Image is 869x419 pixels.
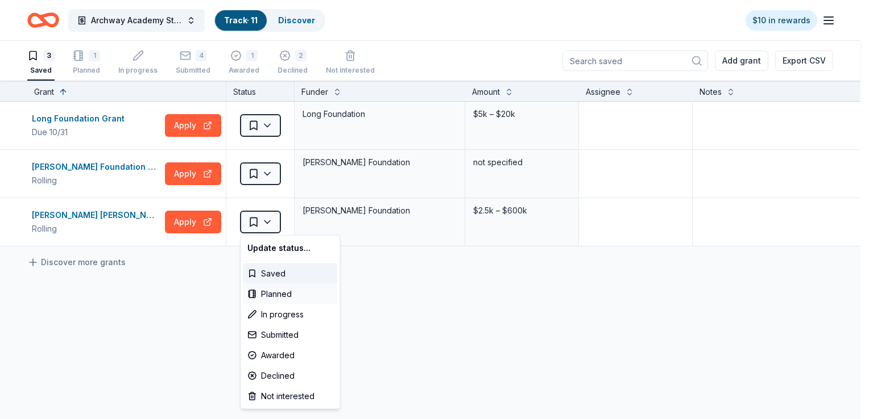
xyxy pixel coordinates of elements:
[243,304,337,325] div: In progress
[243,263,337,284] div: Saved
[243,238,337,258] div: Update status...
[243,366,337,386] div: Declined
[243,325,337,345] div: Submitted
[243,386,337,407] div: Not interested
[243,345,337,366] div: Awarded
[243,284,337,304] div: Planned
